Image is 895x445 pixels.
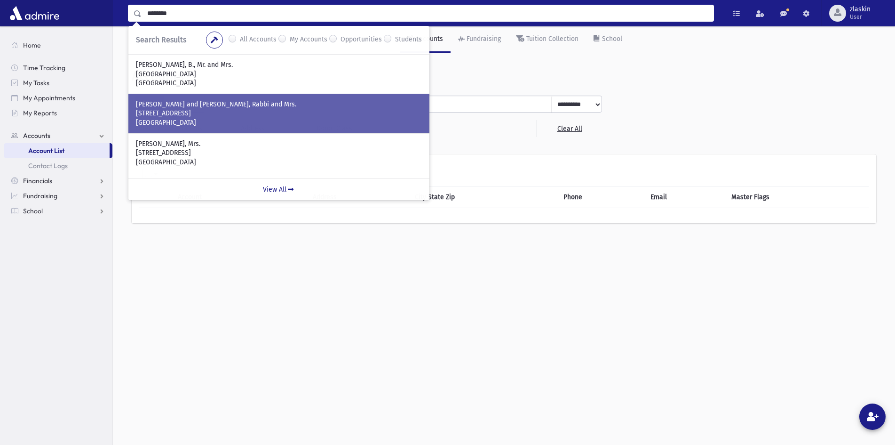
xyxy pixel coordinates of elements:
div: Tuition Collection [524,35,578,43]
a: Home [4,38,112,53]
div: Fundraising [465,35,501,43]
p: [PERSON_NAME], Mrs. [136,139,422,149]
a: My Reports [4,105,112,121]
p: [GEOGRAPHIC_DATA] [136,158,422,167]
span: zlaskin [850,6,871,13]
a: My Tasks [4,75,112,90]
a: Accounts [4,128,112,143]
p: [STREET_ADDRESS] [136,109,422,118]
th: Master Flags [726,186,869,208]
label: Opportunities [341,34,382,46]
p: [GEOGRAPHIC_DATA] [136,70,422,79]
img: AdmirePro [8,4,62,23]
p: [GEOGRAPHIC_DATA] [136,118,422,128]
a: Account List [4,143,110,158]
span: Contact Logs [28,162,68,170]
span: My Reports [23,109,57,117]
a: Tuition Collection [508,26,586,53]
a: Financials [4,173,112,188]
p: [GEOGRAPHIC_DATA] [136,79,422,88]
p: [STREET_ADDRESS] [136,148,422,158]
span: Account List [28,146,64,155]
label: Students [395,34,422,46]
span: Financials [23,177,52,185]
p: [PERSON_NAME] and [PERSON_NAME], Rabbi and Mrs. [136,100,422,109]
span: Search Results [136,35,186,44]
a: View All [128,178,429,200]
label: All Accounts [240,34,277,46]
a: Time Tracking [4,60,112,75]
span: My Appointments [23,94,75,102]
span: School [23,207,43,215]
span: Accounts [23,131,50,140]
input: Search [142,5,713,22]
span: User [850,13,871,21]
a: Fundraising [451,26,508,53]
label: My Accounts [290,34,327,46]
p: [PERSON_NAME], B., Mr. and Mrs. [136,60,422,70]
a: Contact Logs [4,158,112,173]
a: Fundraising [4,188,112,203]
div: School [600,35,622,43]
a: My Appointments [4,90,112,105]
span: Time Tracking [23,64,65,72]
a: School [4,203,112,218]
th: Email [645,186,725,208]
th: City State Zip [409,186,558,208]
a: Clear All [537,120,602,137]
th: Phone [558,186,645,208]
span: Fundraising [23,192,57,200]
span: Home [23,41,41,49]
span: My Tasks [23,79,49,87]
a: School [586,26,630,53]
